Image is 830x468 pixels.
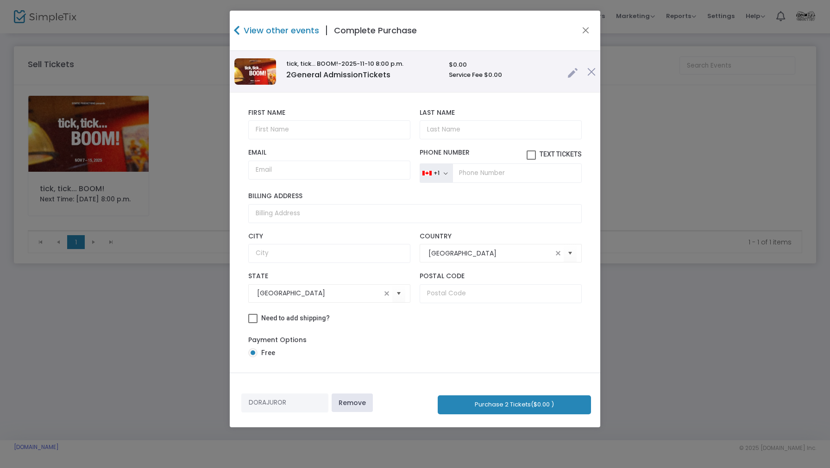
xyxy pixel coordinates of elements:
[428,249,553,258] input: Select Country
[248,161,410,180] input: Email
[553,248,564,259] span: clear
[286,69,390,80] span: General Admission
[564,244,577,263] button: Select
[580,25,592,37] button: Close
[420,109,582,117] label: Last Name
[381,288,392,299] span: clear
[540,150,582,158] span: Text Tickets
[319,22,334,39] span: |
[392,284,405,303] button: Select
[241,393,328,412] input: Enter Promo code
[334,24,417,37] h4: Complete Purchase
[332,393,373,412] a: Remove
[338,59,403,68] span: -2025-11-10 8:00 p.m.
[587,68,596,76] img: cross.png
[248,120,410,139] input: First Name
[438,395,591,414] button: Purchase 2 Tickets($0.00 )
[420,272,582,281] label: Postal Code
[248,232,410,241] label: City
[248,192,582,200] label: Billing Address
[420,284,582,303] input: Postal Code
[261,314,330,322] span: Need to add shipping?
[257,288,381,298] input: Select State
[248,149,410,157] label: Email
[248,335,307,345] label: Payment Options
[363,69,390,80] span: Tickets
[248,109,410,117] label: First Name
[248,204,582,223] input: Billing Address
[258,348,275,358] span: Free
[453,163,582,183] input: Phone Number
[434,169,440,177] div: +1
[286,60,440,68] h6: tick, tick... BOOM!
[449,71,559,79] h6: Service Fee $0.00
[420,163,453,183] button: +1
[248,272,410,281] label: State
[286,69,291,80] span: 2
[420,149,582,160] label: Phone Number
[234,58,276,85] img: 6388967391166342072b.jpeg
[449,61,559,69] h6: $0.00
[420,120,582,139] input: Last Name
[248,244,410,263] input: City
[420,232,582,241] label: Country
[241,24,319,37] h4: View other events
